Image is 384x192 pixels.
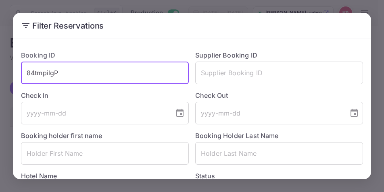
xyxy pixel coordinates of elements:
button: Choose date [346,105,362,121]
label: Hotel Name [21,172,57,180]
input: Booking ID [21,62,189,84]
label: Check Out [195,91,363,100]
button: Choose date [172,105,188,121]
input: Holder Last Name [195,142,363,165]
label: Booking Holder Last Name [195,132,279,140]
input: Supplier Booking ID [195,62,363,84]
label: Supplier Booking ID [195,51,257,59]
input: yyyy-mm-dd [21,102,169,124]
label: Status [195,171,363,181]
label: Booking holder first name [21,132,102,140]
input: Holder First Name [21,142,189,165]
h2: Filter Reservations [13,13,371,39]
label: Check In [21,91,189,100]
input: yyyy-mm-dd [195,102,343,124]
label: Booking ID [21,51,56,59]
